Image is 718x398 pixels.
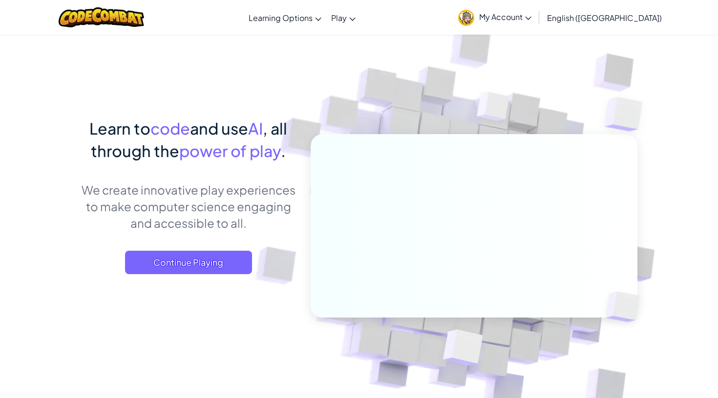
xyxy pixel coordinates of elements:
span: code [150,119,190,138]
p: We create innovative play experiences to make computer science engaging and accessible to all. [81,181,296,231]
span: Learning Options [249,13,313,23]
img: avatar [458,10,474,26]
span: . [281,141,286,160]
span: My Account [479,12,531,22]
img: CodeCombat logo [59,7,144,27]
img: Overlap cubes [590,271,663,342]
span: English ([GEOGRAPHIC_DATA]) [547,13,662,23]
a: English ([GEOGRAPHIC_DATA]) [542,4,667,31]
span: AI [248,119,263,138]
a: My Account [453,2,536,33]
span: power of play [179,141,281,160]
span: Play [331,13,347,23]
span: Learn to [89,119,150,138]
span: and use [190,119,248,138]
img: Overlap cubes [459,73,529,145]
img: Overlap cubes [585,73,670,156]
a: Continue Playing [125,251,252,274]
img: Overlap cubes [419,309,507,390]
a: Play [326,4,360,31]
a: Learning Options [244,4,326,31]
